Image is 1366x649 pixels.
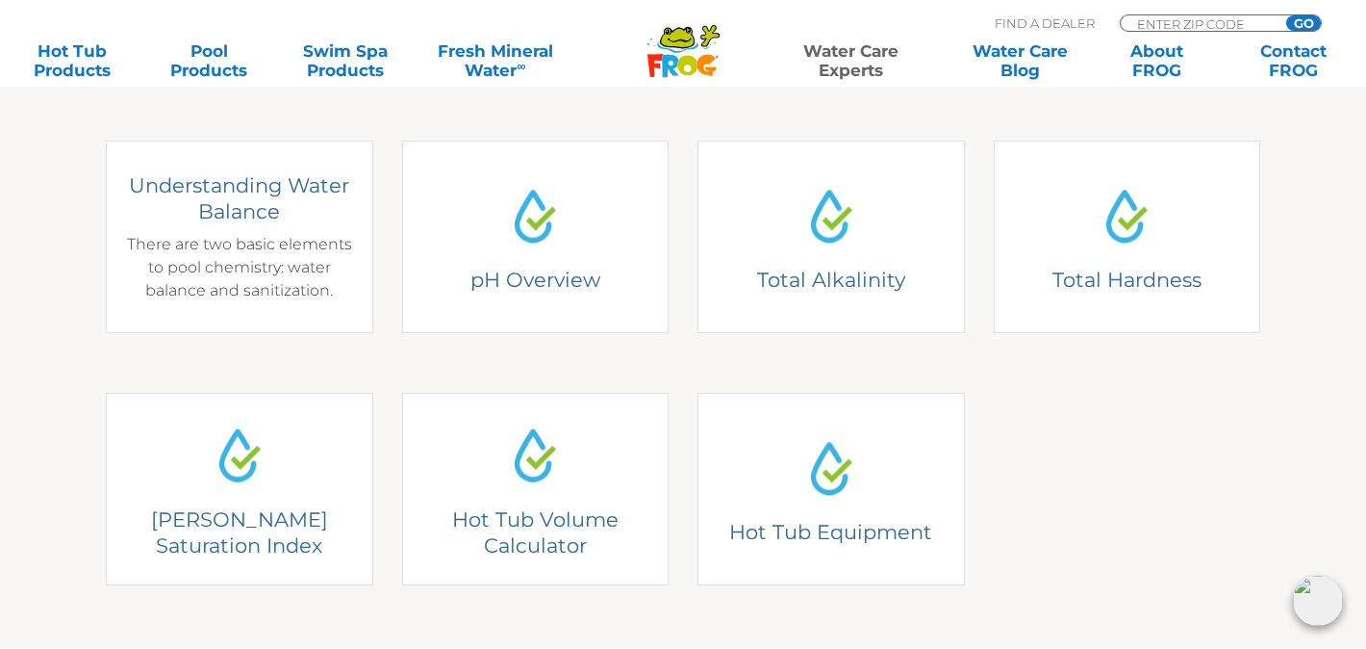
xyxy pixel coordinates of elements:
a: Swim SpaProducts [292,41,398,80]
a: AboutFROG [1104,41,1210,80]
p: Find A Dealer [995,14,1095,32]
img: openIcon [1293,576,1343,626]
a: Water Drop IconHot Tub Volume CalculatorHot Tub Volume CalculatorFill out the form to calculate y... [402,393,670,585]
a: Water Drop Icon[PERSON_NAME] Saturation Index[PERSON_NAME] Saturation IndexTest your water and fi... [106,393,373,585]
input: Zip Code Form [1135,15,1265,32]
a: Water Drop IconpH OverviewpH OverviewIdeal pH Range for Hot Tubs: 7.2 – 7.6 [402,141,670,333]
input: GO [1286,15,1321,31]
a: Hot TubProducts [19,41,125,80]
a: Water Drop IconWater BalanceUnderstanding Water BalanceThere are two basic elements to pool chemi... [106,141,373,333]
h4: Hot Tub Equipment [712,519,950,545]
img: Water Drop Icon [1091,180,1162,251]
a: Water CareBlog [968,41,1074,80]
sup: ∞ [517,59,525,73]
a: Water CareExperts [765,41,937,80]
img: Water Drop Icon [796,180,867,251]
a: Water Drop IconTotal AlkalinityTotal AlkalinityIdeal Total Alkalinity Range for Hot Tubs: 80-120 [697,141,965,333]
a: PoolProducts [156,41,262,80]
img: Water Drop Icon [499,420,570,491]
a: Water Drop IconTotal HardnessCalcium HardnessIdeal Calcium Hardness Range: 150-250 [994,141,1261,333]
h4: Hot Tub Volume Calculator [429,506,641,559]
h4: Total Alkalinity [712,267,950,293]
img: Water Drop Icon [499,180,570,251]
a: ContactFROG [1241,41,1347,80]
h4: Total Hardness [1007,267,1246,293]
a: Water Drop IconHot Tub EquipmentHot Tub EquipmentGet to know the hot tub equipment and how it ope... [697,393,965,585]
img: Water Drop Icon [204,420,275,491]
h4: [PERSON_NAME] Saturation Index [120,506,359,559]
h4: pH Overview [416,267,654,293]
img: Water Drop Icon [796,432,867,504]
a: Fresh MineralWater∞ [429,41,562,80]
